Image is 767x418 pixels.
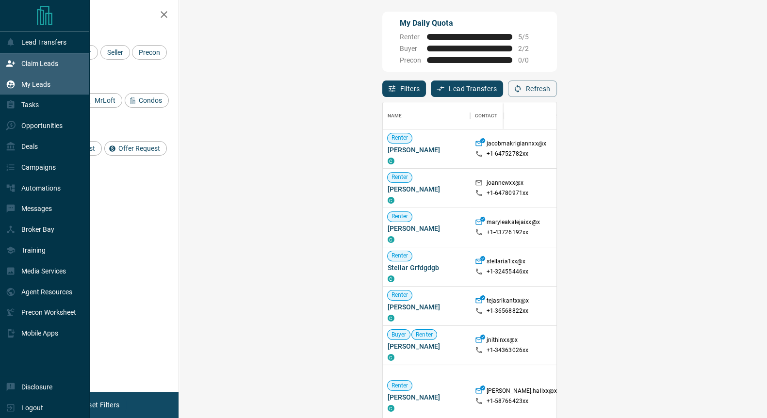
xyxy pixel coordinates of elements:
p: +1- 34363026xx [487,346,529,354]
div: condos.ca [388,158,394,164]
span: [PERSON_NAME] [388,341,465,351]
button: Lead Transfers [431,80,503,97]
button: Reset Filters [74,397,126,413]
span: Condos [135,96,165,104]
span: Renter [388,134,412,142]
span: Precon [400,56,421,64]
span: Renter [388,212,412,221]
p: [PERSON_NAME].hallxx@x [487,387,557,397]
button: Refresh [508,80,557,97]
div: condos.ca [388,405,394,412]
p: +1- 64752782xx [487,150,529,158]
span: [PERSON_NAME] [388,184,465,194]
span: Renter [388,252,412,260]
span: Stellar Grfdgdgb [388,263,465,273]
span: Renter [388,173,412,181]
p: +1- 32455446xx [487,268,529,276]
div: condos.ca [388,236,394,243]
div: Name [383,102,470,129]
span: Renter [388,291,412,299]
p: My Daily Quota [400,17,539,29]
span: [PERSON_NAME] [388,302,465,312]
span: [PERSON_NAME] [388,224,465,233]
h2: Filters [31,10,169,21]
div: Contact [475,102,498,129]
div: Offer Request [104,141,167,156]
p: +1- 58766423xx [487,397,529,405]
span: Renter [388,382,412,390]
p: jnithinxx@x [487,336,518,346]
p: stellaria1xx@x [487,257,526,268]
p: jacobmakrigiannxx@x [487,140,546,150]
span: Renter [412,331,437,339]
span: Renter [400,33,421,41]
div: condos.ca [388,275,394,282]
div: condos.ca [388,197,394,204]
p: +1- 36568822xx [487,307,529,315]
p: +1- 64780971xx [487,189,529,197]
button: Filters [382,80,426,97]
p: tejasrikantxx@x [487,297,529,307]
span: Buyer [400,45,421,52]
span: Offer Request [115,145,163,152]
span: Buyer [388,331,410,339]
div: Seller [100,45,130,60]
span: [PERSON_NAME] [388,392,465,402]
div: condos.ca [388,354,394,361]
span: 5 / 5 [518,33,539,41]
span: [PERSON_NAME] [388,145,465,155]
div: Condos [125,93,169,108]
p: +1- 43726192xx [487,228,529,237]
p: maryleakalejaixx@x [487,218,540,228]
div: condos.ca [388,315,394,322]
div: Name [388,102,402,129]
span: Seller [104,48,127,56]
span: 2 / 2 [518,45,539,52]
div: MrLoft [81,93,122,108]
div: Precon [132,45,167,60]
span: MrLoft [91,96,119,104]
span: Precon [135,48,163,56]
span: 0 / 0 [518,56,539,64]
p: joannewxx@x [487,179,523,189]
